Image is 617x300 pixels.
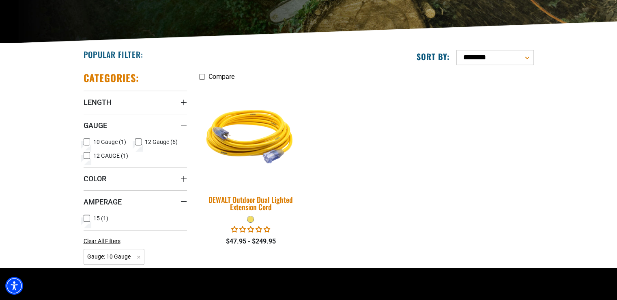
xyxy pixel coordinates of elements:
a: DEWALT Outdoor Dual Lighted Extension Cord DEWALT Outdoor Dual Lighted Extension Cord [199,85,303,215]
summary: Amperage [84,190,187,213]
span: Length [84,98,112,107]
span: Clear All Filters [84,238,120,244]
summary: Length [84,91,187,113]
span: Gauge [84,121,107,130]
span: 0.00 stars [231,226,270,233]
span: 15 (1) [93,215,108,221]
span: Compare [209,73,234,80]
summary: Gauge [84,114,187,137]
h2: Categories: [84,72,140,84]
span: 12 Gauge (6) [145,139,178,145]
a: Clear All Filters [84,237,124,246]
span: Color [84,174,106,183]
h2: Popular Filter: [84,49,143,60]
div: $47.95 - $249.95 [199,237,303,246]
span: 12 GAUGE (1) [93,153,128,159]
img: DEWALT Outdoor Dual Lighted Extension Cord [194,83,307,187]
div: Accessibility Menu [5,277,23,295]
span: Amperage [84,197,122,207]
summary: Color [84,167,187,190]
a: Gauge: 10 Gauge [84,252,145,260]
span: Gauge: 10 Gauge [84,249,145,265]
label: Sort by: [417,51,450,62]
div: DEWALT Outdoor Dual Lighted Extension Cord [199,196,303,211]
span: 10 Gauge (1) [93,139,126,145]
